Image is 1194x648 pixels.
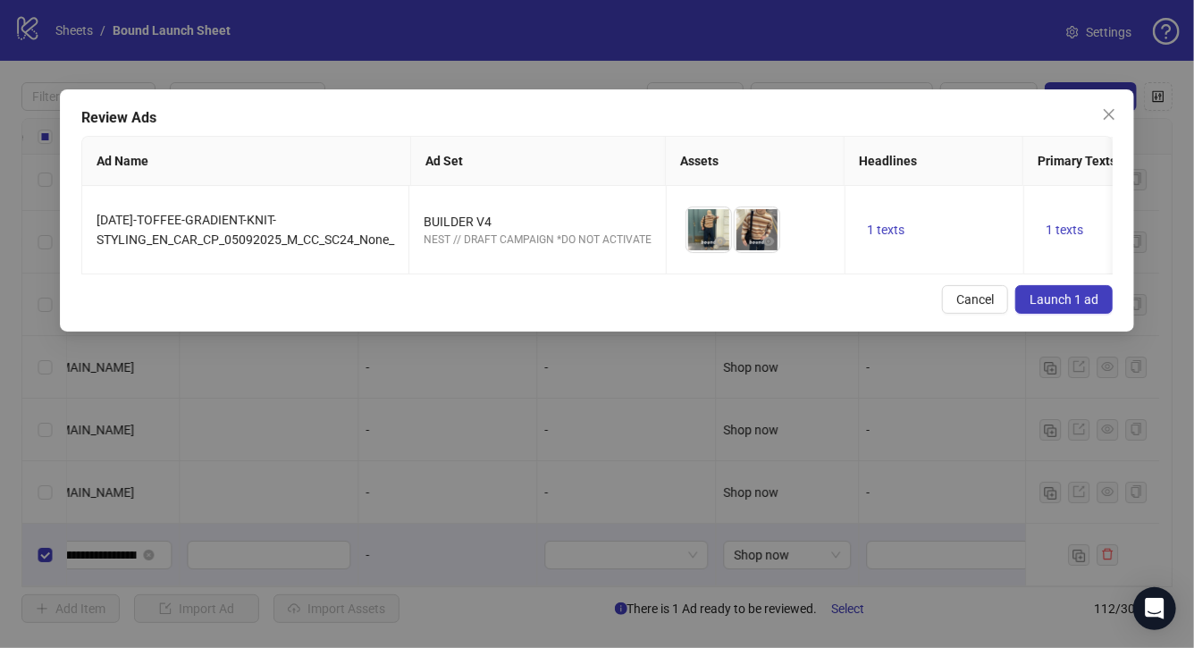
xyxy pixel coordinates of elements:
div: BUILDER V4 [424,212,652,231]
button: 1 texts [1038,219,1090,240]
span: eye [762,235,775,248]
th: Headlines [845,137,1023,186]
span: Launch 1 ad [1030,292,1098,307]
button: 1 texts [860,219,912,240]
span: [DATE]-TOFFEE-GRADIENT-KNIT-STYLING_EN_CAR_CP_05092025_M_CC_SC24_None_ [97,213,394,247]
div: NEST // DRAFT CAMPAIGN *DO NOT ACTIVATE [424,231,652,248]
button: Preview [710,231,731,252]
button: Close [1095,100,1123,129]
th: Assets [666,137,845,186]
button: Cancel [942,285,1008,314]
button: Launch 1 ad [1015,285,1113,314]
th: Ad Name [82,137,411,186]
span: 1 texts [1046,223,1083,237]
span: close [1102,107,1116,122]
span: eye [714,235,727,248]
span: 1 texts [867,223,904,237]
div: Review Ads [81,107,1113,129]
button: Preview [758,231,779,252]
th: Ad Set [411,137,666,186]
img: Asset 2 [735,207,779,252]
span: Cancel [956,292,994,307]
div: Open Intercom Messenger [1133,587,1176,630]
img: Asset 1 [686,207,731,252]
